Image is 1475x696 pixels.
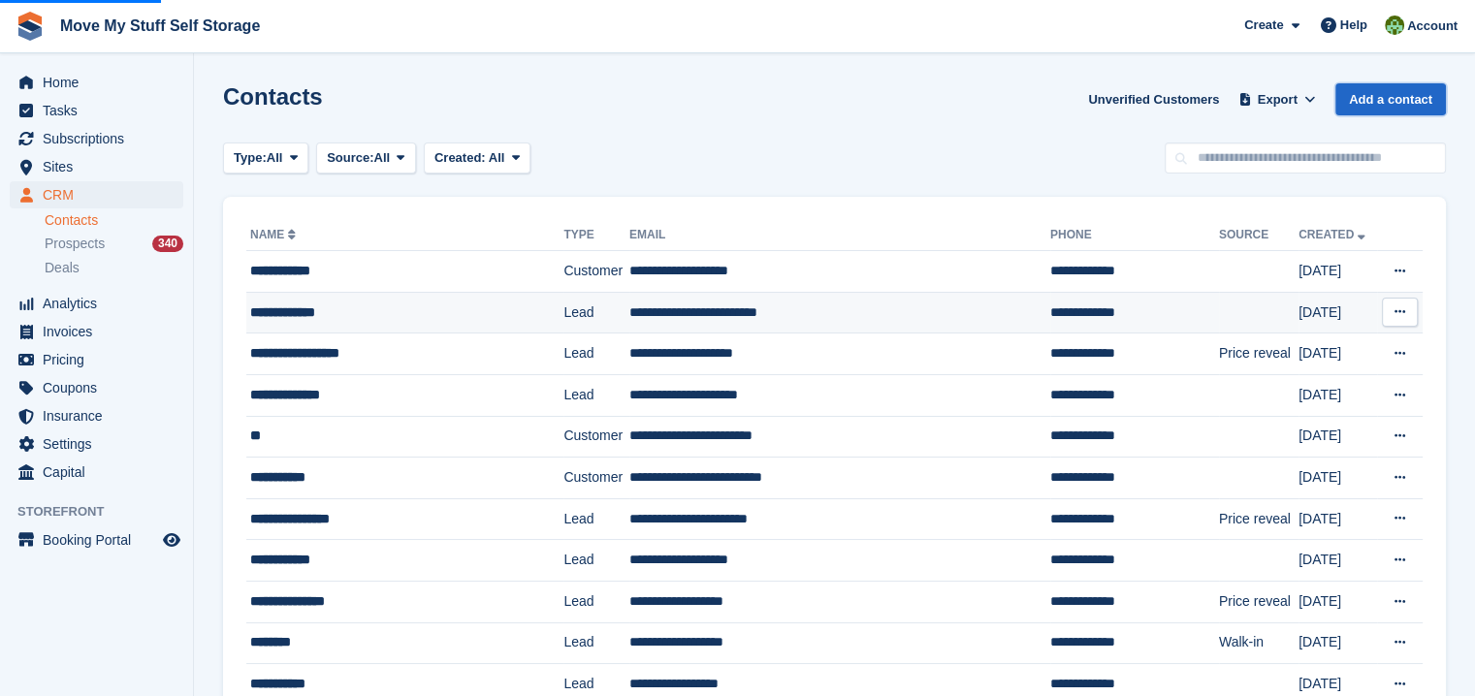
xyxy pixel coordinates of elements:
a: menu [10,153,183,180]
th: Type [563,220,629,251]
a: menu [10,69,183,96]
a: menu [10,526,183,554]
td: [DATE] [1299,374,1377,416]
a: Prospects 340 [45,234,183,254]
span: CRM [43,181,159,208]
span: Insurance [43,402,159,429]
td: Price reveal [1219,581,1299,622]
button: Type: All [223,142,308,174]
span: Created: [434,150,486,165]
td: [DATE] [1299,416,1377,458]
td: Price reveal [1219,333,1299,375]
span: Help [1340,16,1367,35]
div: 340 [152,236,183,252]
span: Subscriptions [43,125,159,152]
span: Deals [45,259,80,277]
a: menu [10,181,183,208]
a: Name [250,228,300,241]
td: Customer [563,458,629,499]
span: Home [43,69,159,96]
th: Source [1219,220,1299,251]
td: Lead [563,622,629,664]
span: All [489,150,505,165]
a: Unverified Customers [1080,83,1227,115]
span: Tasks [43,97,159,124]
td: Lead [563,374,629,416]
td: [DATE] [1299,251,1377,293]
a: Contacts [45,211,183,230]
td: Customer [563,416,629,458]
td: [DATE] [1299,498,1377,540]
button: Created: All [424,142,530,174]
a: menu [10,402,183,429]
span: Storefront [17,502,193,522]
td: Price reveal [1219,498,1299,540]
td: [DATE] [1299,333,1377,375]
a: menu [10,97,183,124]
a: Deals [45,258,183,278]
td: Lead [563,498,629,540]
a: menu [10,125,183,152]
td: Walk-in [1219,622,1299,664]
button: Source: All [316,142,416,174]
h1: Contacts [223,83,323,110]
span: Capital [43,459,159,486]
span: All [374,148,391,168]
td: [DATE] [1299,540,1377,582]
td: [DATE] [1299,622,1377,664]
span: Booking Portal [43,526,159,554]
td: Customer [563,251,629,293]
td: [DATE] [1299,458,1377,499]
span: Type: [234,148,267,168]
a: Add a contact [1335,83,1446,115]
span: Account [1407,16,1458,36]
span: Pricing [43,346,159,373]
span: Prospects [45,235,105,253]
span: Source: [327,148,373,168]
th: Email [629,220,1050,251]
a: menu [10,459,183,486]
span: All [267,148,283,168]
a: menu [10,374,183,401]
td: Lead [563,292,629,333]
img: stora-icon-8386f47178a22dfd0bd8f6a31ec36ba5ce8667c1dd55bd0f319d3a0aa187defe.svg [16,12,45,41]
td: [DATE] [1299,292,1377,333]
a: Move My Stuff Self Storage [52,10,268,42]
span: Sites [43,153,159,180]
span: Coupons [43,374,159,401]
span: Settings [43,430,159,458]
span: Analytics [43,290,159,317]
a: menu [10,430,183,458]
a: Created [1299,228,1369,241]
th: Phone [1050,220,1219,251]
span: Invoices [43,318,159,345]
img: Joel Booth [1385,16,1404,35]
a: Preview store [160,528,183,552]
a: menu [10,290,183,317]
button: Export [1235,83,1320,115]
td: Lead [563,581,629,622]
td: [DATE] [1299,581,1377,622]
td: Lead [563,333,629,375]
span: Export [1258,90,1298,110]
a: menu [10,346,183,373]
a: menu [10,318,183,345]
span: Create [1244,16,1283,35]
td: Lead [563,540,629,582]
